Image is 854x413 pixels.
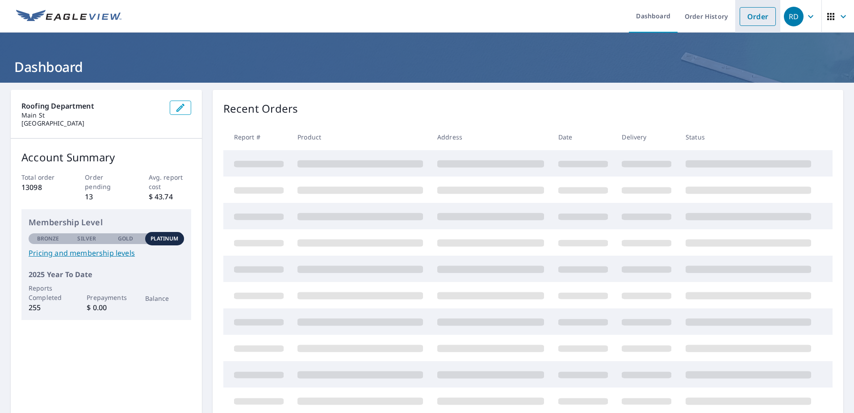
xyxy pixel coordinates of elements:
[21,182,64,193] p: 13098
[678,124,818,150] th: Status
[29,302,67,313] p: 255
[37,235,59,243] p: Bronze
[21,173,64,182] p: Total order
[21,111,163,119] p: Main St
[290,124,430,150] th: Product
[21,149,191,165] p: Account Summary
[29,248,184,258] a: Pricing and membership levels
[29,216,184,228] p: Membership Level
[87,302,126,313] p: $ 0.00
[740,7,776,26] a: Order
[87,293,126,302] p: Prepayments
[21,119,163,127] p: [GEOGRAPHIC_DATA]
[85,191,127,202] p: 13
[430,124,551,150] th: Address
[77,235,96,243] p: Silver
[16,10,121,23] img: EV Logo
[85,173,127,191] p: Order pending
[29,283,67,302] p: Reports Completed
[118,235,133,243] p: Gold
[784,7,804,26] div: RD
[615,124,678,150] th: Delivery
[21,101,163,111] p: Roofing Department
[149,173,191,191] p: Avg. report cost
[29,269,184,280] p: 2025 Year To Date
[11,58,843,76] h1: Dashboard
[151,235,179,243] p: Platinum
[551,124,615,150] th: Date
[145,294,184,303] p: Balance
[149,191,191,202] p: $ 43.74
[223,101,298,117] p: Recent Orders
[223,124,291,150] th: Report #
